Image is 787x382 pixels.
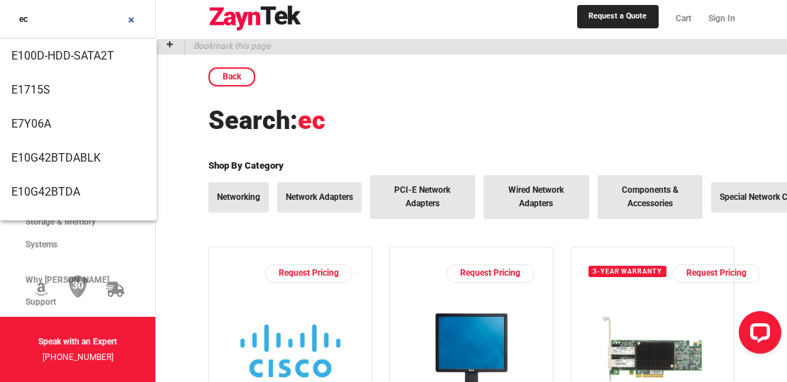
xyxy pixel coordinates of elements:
a: Request a Quote [577,5,658,28]
a: Request Pricing [673,264,760,283]
a: Components & Accessories [598,175,703,219]
a: Back [208,67,255,87]
img: logo [208,6,302,31]
span: E100D-HDD-SATA2T [11,39,145,73]
span: Storage & Memory [26,217,96,227]
span: E0X95AA [11,209,145,243]
strong: Speak with an Expert [38,337,117,347]
span: E7Y06A [11,107,145,141]
span: E1715S [11,73,145,107]
a: [PHONE_NUMBER] [43,352,113,362]
p: Bookmark this page [185,35,270,55]
span: ec [298,106,325,135]
span: Cart [676,13,691,23]
span: E10G42BTDABLK [11,141,145,175]
a: Networking [208,182,269,213]
a: PCI-E Network Adapters [370,175,476,219]
h1: Search: [208,104,735,138]
span: Systems [26,240,57,249]
span: 3-year warranty [588,266,666,277]
a: Cart [667,4,700,34]
img: 30 Day Return Policy [68,275,88,299]
a: Request Pricing [447,264,534,283]
a: Wired Network Adapters [484,175,589,219]
a: Sign In [700,4,735,34]
a: Network Adapters [277,182,362,213]
h6: Shop By Category [208,158,735,173]
a: Request Pricing [265,264,352,283]
span: E10G42BTDA [11,175,145,209]
iframe: LiveChat chat widget [727,305,787,365]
